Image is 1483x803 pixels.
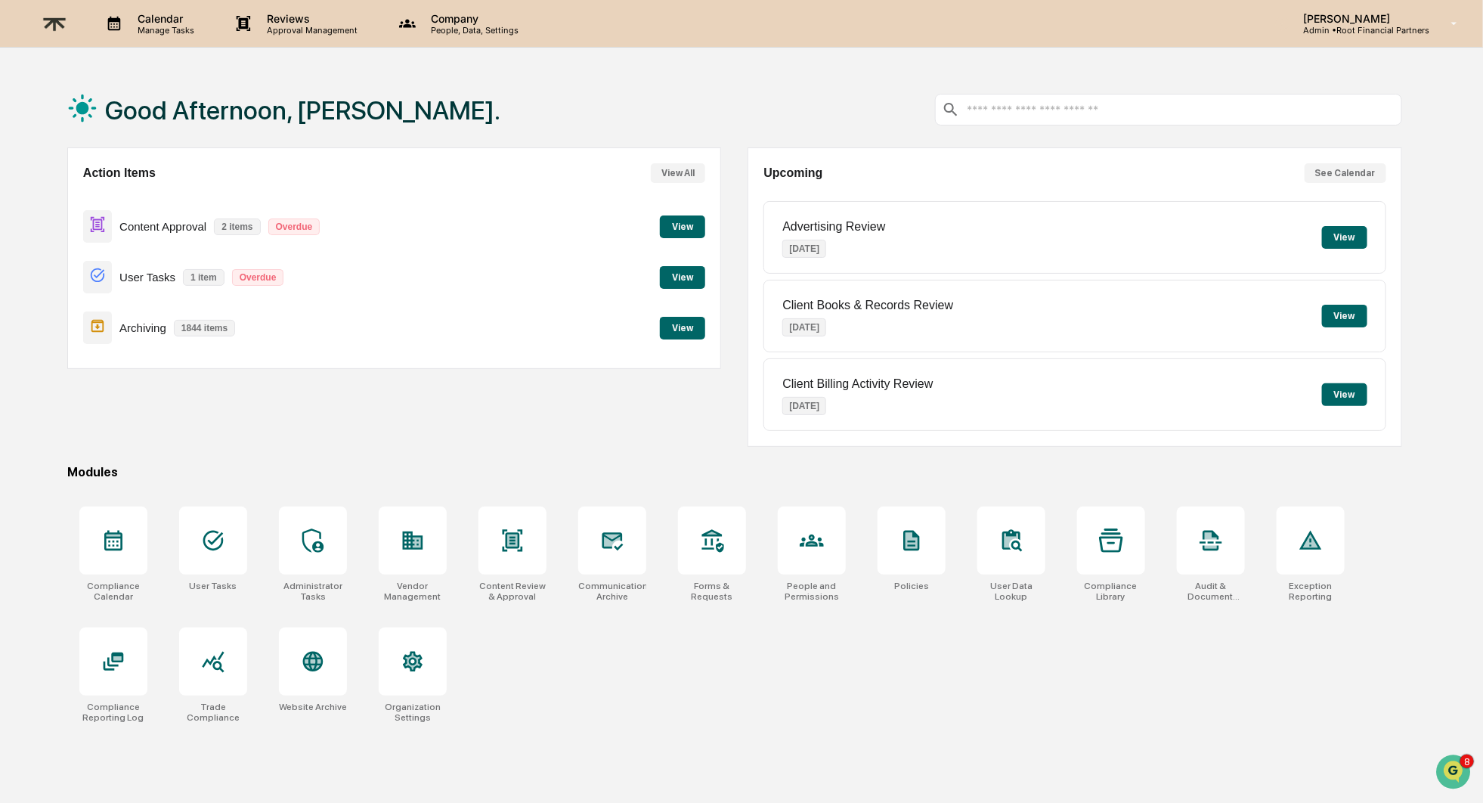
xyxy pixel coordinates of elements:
div: 🔎 [15,339,27,351]
div: 🗄️ [110,310,122,322]
p: People, Data, Settings [419,25,526,36]
a: View [660,219,705,233]
img: Jack Rasmussen [15,231,39,256]
p: 2 items [214,219,260,235]
div: Organization Settings [379,702,447,723]
span: [DATE] [134,205,165,217]
div: Audit & Document Logs [1177,581,1245,602]
div: Compliance Library [1077,581,1145,602]
span: Data Lookup [30,337,95,352]
button: View All [651,163,705,183]
p: Overdue [232,269,284,286]
p: How can we help? [15,31,275,55]
div: Administrator Tasks [279,581,347,602]
p: Client Billing Activity Review [782,377,933,391]
span: • [125,246,131,258]
a: View [660,320,705,334]
button: View [1322,383,1367,406]
img: 1746055101610-c473b297-6a78-478c-a979-82029cc54cd1 [15,115,42,142]
p: Company [419,12,526,25]
iframe: Open customer support [1435,753,1475,794]
img: 1746055101610-c473b297-6a78-478c-a979-82029cc54cd1 [30,246,42,259]
button: View [660,266,705,289]
span: [PERSON_NAME] [47,205,122,217]
span: Attestations [125,308,187,324]
p: 1 item [183,269,224,286]
p: Overdue [268,219,320,235]
h2: Upcoming [763,166,822,180]
p: [PERSON_NAME] [1291,12,1429,25]
img: logo [36,5,73,42]
p: Manage Tasks [125,25,202,36]
p: Content Approval [119,220,206,233]
span: Preclearance [30,308,98,324]
a: 🔎Data Lookup [9,331,101,358]
p: Archiving [119,321,166,334]
button: Start new chat [257,119,275,138]
span: • [125,205,131,217]
div: Content Review & Approval [478,581,546,602]
p: Reviews [255,12,366,25]
button: View [660,215,705,238]
div: Past conversations [15,167,101,179]
p: [DATE] [782,318,826,336]
span: Pylon [150,374,183,386]
p: Client Books & Records Review [782,299,953,312]
a: Powered byPylon [107,374,183,386]
img: 1746055101610-c473b297-6a78-478c-a979-82029cc54cd1 [30,206,42,218]
h1: Good Afternoon, [PERSON_NAME]. [105,95,500,126]
div: Vendor Management [379,581,447,602]
div: We're available if you need us! [68,130,208,142]
a: 🗄️Attestations [104,302,194,330]
button: See Calendar [1305,163,1386,183]
div: Compliance Reporting Log [79,702,147,723]
p: Calendar [125,12,202,25]
div: Forms & Requests [678,581,746,602]
div: Policies [894,581,929,591]
p: 1844 items [174,320,235,336]
p: Approval Management [255,25,366,36]
div: User Data Lookup [977,581,1045,602]
p: Admin • Root Financial Partners [1291,25,1429,36]
p: [DATE] [782,397,826,415]
p: User Tasks [119,271,175,284]
p: [DATE] [782,240,826,258]
div: Communications Archive [578,581,646,602]
div: Modules [67,465,1402,479]
button: View [1322,226,1367,249]
div: Exception Reporting [1277,581,1345,602]
div: Start new chat [68,115,248,130]
a: View [660,269,705,284]
img: Dave Feldman [15,191,39,215]
div: Compliance Calendar [79,581,147,602]
img: 8933085812038_c878075ebb4cc5468115_72.jpg [32,115,59,142]
div: Website Archive [279,702,347,712]
a: 🖐️Preclearance [9,302,104,330]
div: 🖐️ [15,310,27,322]
span: [DATE] [134,246,165,258]
button: See all [234,164,275,182]
button: View [1322,305,1367,327]
span: [PERSON_NAME] [47,246,122,258]
div: User Tasks [189,581,237,591]
div: People and Permissions [778,581,846,602]
div: Trade Compliance [179,702,247,723]
h2: Action Items [83,166,156,180]
button: View [660,317,705,339]
p: Advertising Review [782,220,885,234]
